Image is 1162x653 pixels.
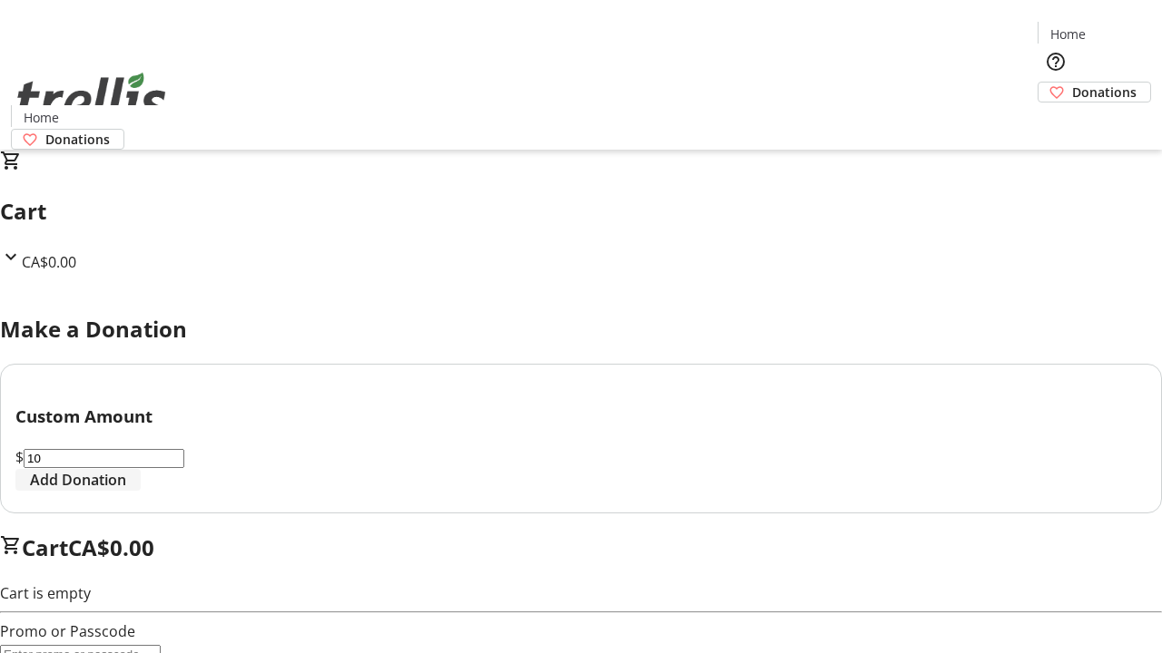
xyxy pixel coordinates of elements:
[1038,102,1074,139] button: Cart
[15,404,1147,429] h3: Custom Amount
[22,252,76,272] span: CA$0.00
[15,447,24,467] span: $
[1072,83,1137,102] span: Donations
[30,469,126,491] span: Add Donation
[24,449,184,468] input: Donation Amount
[15,469,141,491] button: Add Donation
[1050,24,1086,44] span: Home
[1038,44,1074,80] button: Help
[1039,24,1097,44] a: Home
[1038,82,1151,102] a: Donations
[11,129,124,150] a: Donations
[12,108,70,127] a: Home
[68,532,154,562] span: CA$0.00
[11,53,172,143] img: Orient E2E Organization nT60z8YMDY's Logo
[24,108,59,127] span: Home
[45,130,110,149] span: Donations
